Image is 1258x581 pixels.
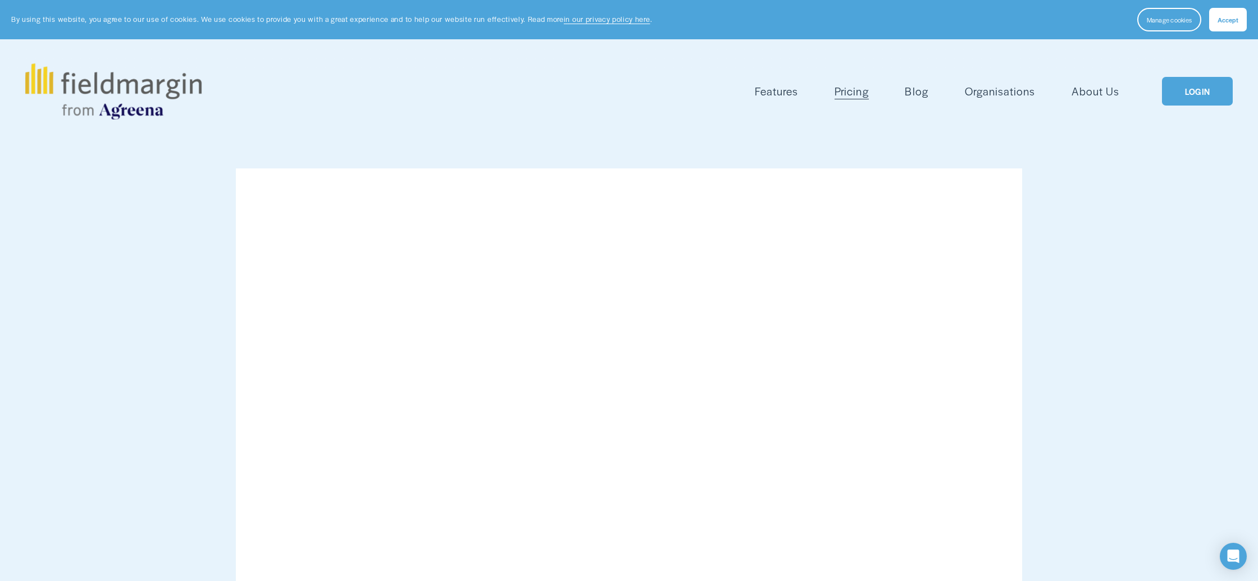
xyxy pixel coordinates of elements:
span: Manage cookies [1147,15,1192,24]
a: LOGIN [1162,77,1233,106]
a: in our privacy policy here [564,14,650,24]
a: Pricing [835,82,868,100]
button: Manage cookies [1137,8,1201,31]
button: Accept [1209,8,1247,31]
p: By using this website, you agree to our use of cookies. We use cookies to provide you with a grea... [11,14,652,25]
img: fieldmargin.com [25,63,202,120]
a: Blog [905,82,928,100]
a: Organisations [965,82,1035,100]
a: About Us [1072,82,1119,100]
a: folder dropdown [755,82,798,100]
span: Features [755,83,798,99]
div: Open Intercom Messenger [1220,543,1247,570]
span: Accept [1218,15,1238,24]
